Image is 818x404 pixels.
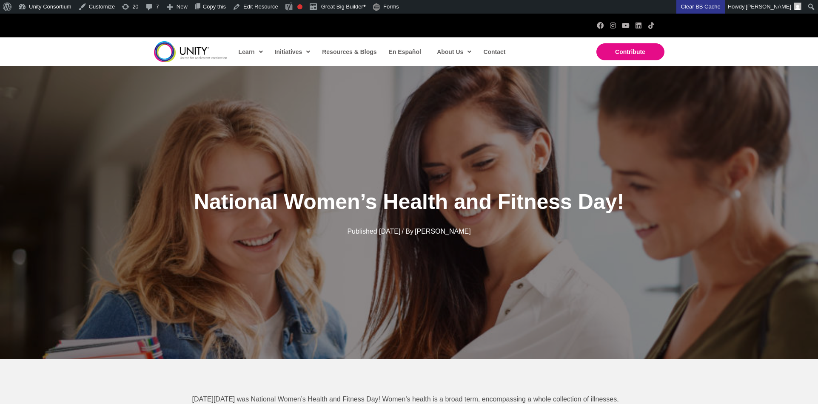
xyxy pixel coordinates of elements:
span: • [363,2,366,10]
span: About Us [437,45,471,58]
a: En Español [385,42,425,62]
span: Learn [239,45,263,58]
a: TikTok [648,22,655,29]
div: Focus keyphrase not set [297,4,302,9]
img: unity-logo-dark [154,41,227,62]
span: Initiatives [275,45,311,58]
span: Published [DATE] [347,228,400,235]
span: [PERSON_NAME] [415,228,471,235]
a: Resources & Blogs [318,42,380,62]
a: Facebook [597,22,604,29]
a: YouTube [622,22,629,29]
span: Resources & Blogs [322,48,376,55]
span: Contact [483,48,505,55]
span: / By [402,228,413,235]
a: Contribute [596,43,664,60]
a: Contact [479,42,509,62]
span: Contribute [615,48,645,55]
a: Instagram [610,22,616,29]
span: [PERSON_NAME] [746,3,791,10]
span: En Español [389,48,421,55]
span: National Women’s Health and Fitness Day! [194,190,624,214]
a: About Us [433,42,475,62]
a: LinkedIn [635,22,642,29]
